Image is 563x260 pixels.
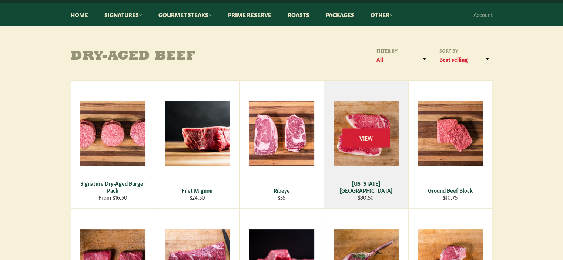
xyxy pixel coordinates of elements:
[418,101,483,166] img: Ground Beef Block
[221,3,279,26] a: Prime Reserve
[76,180,150,194] div: Signature Dry-Aged Burger Pack
[80,101,145,166] img: Signature Dry-Aged Burger Pack
[413,187,487,194] div: Ground Beef Block
[408,80,493,209] a: Ground Beef Block Ground Beef Block $10.75
[239,80,324,209] a: Ribeye Ribeye $35
[160,187,234,194] div: Filet Mignon
[413,194,487,201] div: $10.75
[151,3,219,26] a: Gourmet Steaks
[97,3,150,26] a: Signatures
[437,47,493,54] label: Sort by
[71,80,155,209] a: Signature Dry-Aged Burger Pack Signature Dry-Aged Burger Pack From $16.50
[63,3,95,26] a: Home
[329,180,403,194] div: [US_STATE][GEOGRAPHIC_DATA]
[249,101,314,166] img: Ribeye
[244,194,319,201] div: $35
[280,3,317,26] a: Roasts
[324,80,408,209] a: New York Strip [US_STATE][GEOGRAPHIC_DATA] $30.50 View
[342,128,390,147] span: View
[155,80,239,209] a: Filet Mignon Filet Mignon $24.50
[160,194,234,201] div: $24.50
[244,187,319,194] div: Ribeye
[165,101,230,166] img: Filet Mignon
[71,49,282,64] h1: Dry-Aged Beef
[374,47,430,54] label: Filter by
[318,3,362,26] a: Packages
[363,3,400,26] a: Other
[76,194,150,201] div: From $16.50
[470,4,496,26] a: Account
